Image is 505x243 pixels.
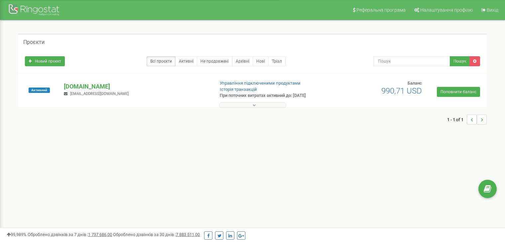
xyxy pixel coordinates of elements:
[253,56,269,66] a: Нові
[482,205,498,221] iframe: Intercom live chat
[28,232,112,237] span: Оброблено дзвінків за 7 днів :
[450,56,470,66] button: Пошук
[64,82,209,91] p: [DOMAIN_NAME]
[374,56,450,66] input: Пошук
[176,232,200,237] u: 7 883 511,00
[381,86,422,96] span: 990,71 USD
[197,56,232,66] a: Не продовжені
[408,81,422,86] span: Баланс
[437,87,480,97] a: Поповнити баланс
[70,92,129,96] span: [EMAIL_ADDRESS][DOMAIN_NAME]
[147,56,176,66] a: Всі проєкти
[232,56,253,66] a: Архівні
[447,108,487,131] nav: ...
[268,56,286,66] a: Тріал
[220,93,326,99] p: При поточних витратах активний до: [DATE]
[447,115,467,124] span: 1 - 1 of 1
[88,232,112,237] u: 1 737 686,00
[113,232,200,237] span: Оброблено дзвінків за 30 днів :
[7,232,27,237] span: 99,989%
[25,56,65,66] a: Новий проєкт
[220,87,257,92] a: Історія транзакцій
[220,81,301,86] a: Управління підключеними продуктами
[175,56,197,66] a: Активні
[487,7,498,13] span: Вихід
[23,39,45,45] h5: Проєкти
[356,7,406,13] span: Реферальна програма
[29,88,50,93] span: Активний
[420,7,473,13] span: Налаштування профілю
